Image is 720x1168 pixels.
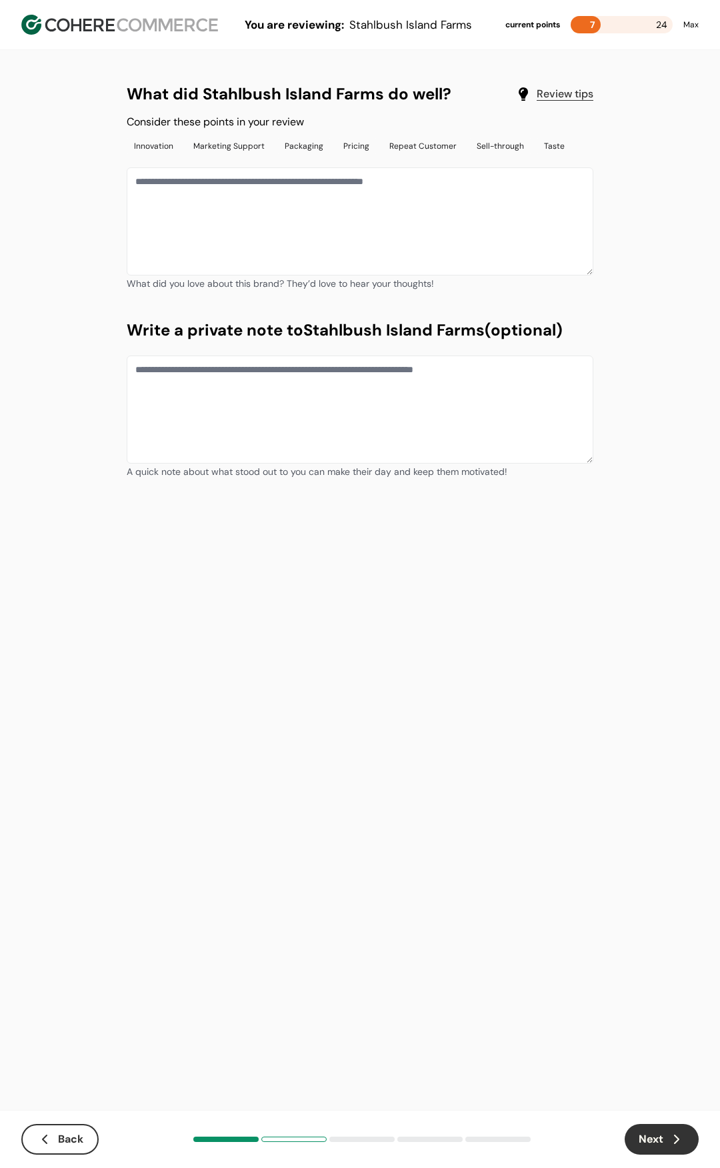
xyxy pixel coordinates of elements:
div: What did Stahlbush Island Farms do well? [127,82,593,106]
span: Stahlbush Island Farms [349,17,472,32]
button: Back [21,1124,99,1155]
span: What did you love about this brand? They’d love to hear your thoughts! [127,277,434,289]
div: Sell-through [469,138,531,154]
div: Repeat Customer [382,138,464,154]
div: Consider these points in your review [127,114,593,130]
span: A quick note about what stood out to you can make their day and keep them motivated! [127,466,507,478]
div: Max [683,19,699,31]
span: You are reviewing: [245,17,344,32]
button: Next [625,1124,699,1155]
div: Packaging [277,138,331,154]
a: Review tips [537,86,593,102]
span: 7 [590,19,595,31]
div: current points [505,19,560,31]
div: Pricing [336,138,377,154]
div: Taste [537,138,572,154]
div: Write a private note to Stahlbush Island Farms (optional) [127,318,593,342]
img: Cohere Logo [21,15,218,35]
span: 24 [656,16,667,33]
div: Marketing Support [186,138,272,154]
div: Innovation [127,138,181,154]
